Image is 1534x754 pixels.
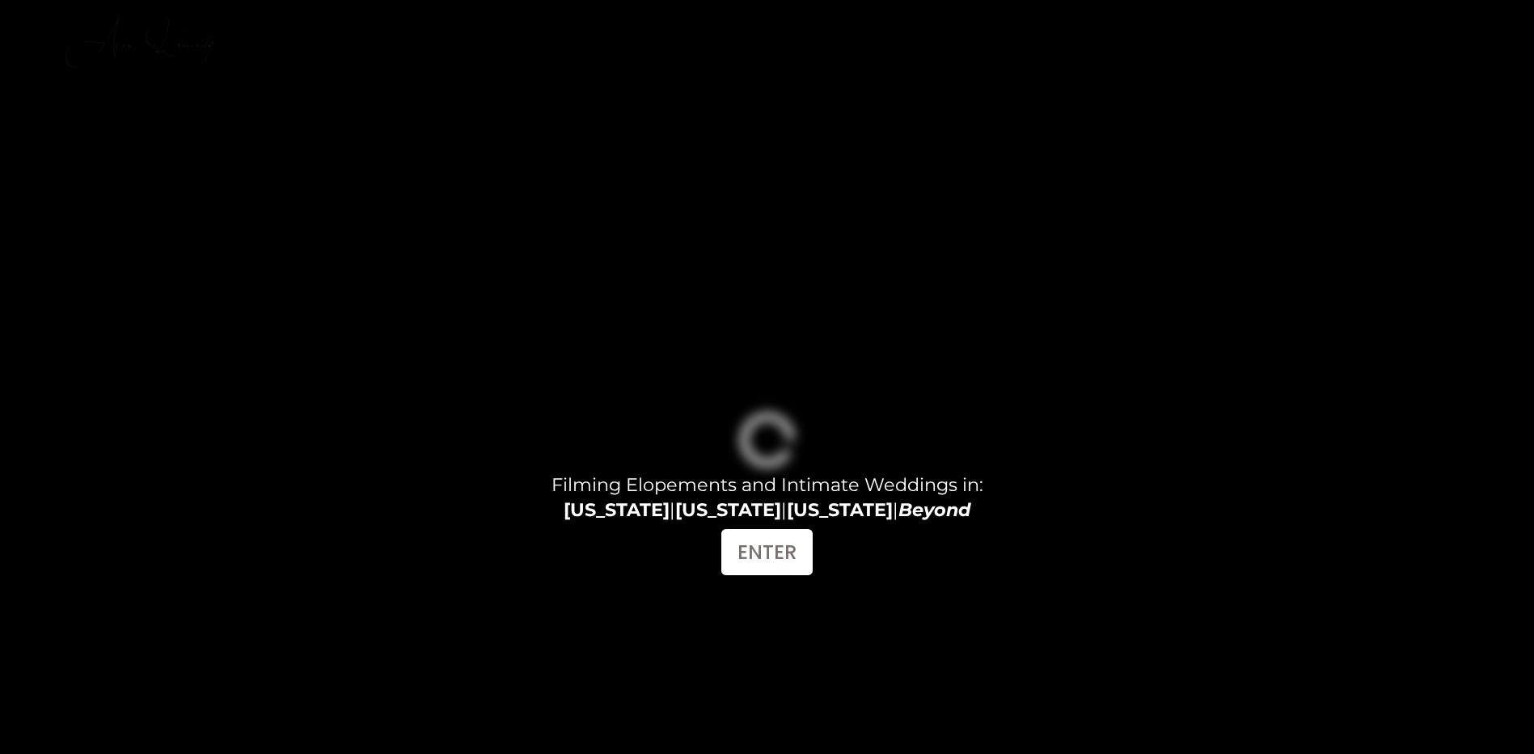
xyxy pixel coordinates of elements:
img: Alex Kennedy Films [61,12,223,77]
a: INVESTMENT [1363,15,1473,36]
a: HOME [1063,15,1112,36]
a: ENTER [721,529,813,575]
h4: Filming Elopements and Intimate Weddings in: | | | [501,472,1033,522]
strong: [US_STATE] [675,498,781,521]
strong: [US_STATE] [787,498,893,521]
a: FILMS [1280,15,1330,36]
a: Alex Kennedy Films [61,12,223,39]
a: EXPERIENCE [1144,15,1249,36]
em: Beyond [898,498,971,521]
strong: [US_STATE] [564,498,670,521]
